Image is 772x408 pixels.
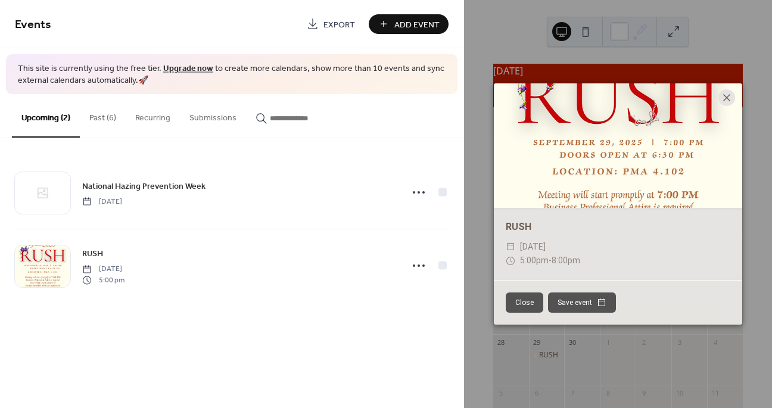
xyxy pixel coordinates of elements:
a: National Hazing Prevention Week [82,179,206,193]
button: Past (6) [80,94,126,136]
button: Add Event [369,14,449,34]
a: Upgrade now [163,61,213,77]
span: This site is currently using the free tier. to create more calendars, show more than 10 events an... [18,63,446,86]
a: Export [298,14,364,34]
span: Export [323,18,355,31]
div: ​ [506,254,515,268]
span: [DATE] [520,240,546,254]
span: - [549,256,552,265]
span: Events [15,13,51,36]
span: 5:00pm [520,256,549,265]
span: [DATE] [82,196,122,207]
span: 5:00 pm [82,275,124,285]
button: Submissions [180,94,246,136]
span: RUSH [82,248,103,260]
button: Upcoming (2) [12,94,80,138]
span: National Hazing Prevention Week [82,180,206,192]
button: Save event [548,292,616,313]
a: RUSH [82,247,103,260]
span: Add Event [394,18,440,31]
div: ​ [506,240,515,254]
span: 8:00pm [552,256,580,265]
button: Recurring [126,94,180,136]
span: [DATE] [82,264,124,275]
div: RUSH [494,220,742,234]
button: Close [506,292,543,313]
